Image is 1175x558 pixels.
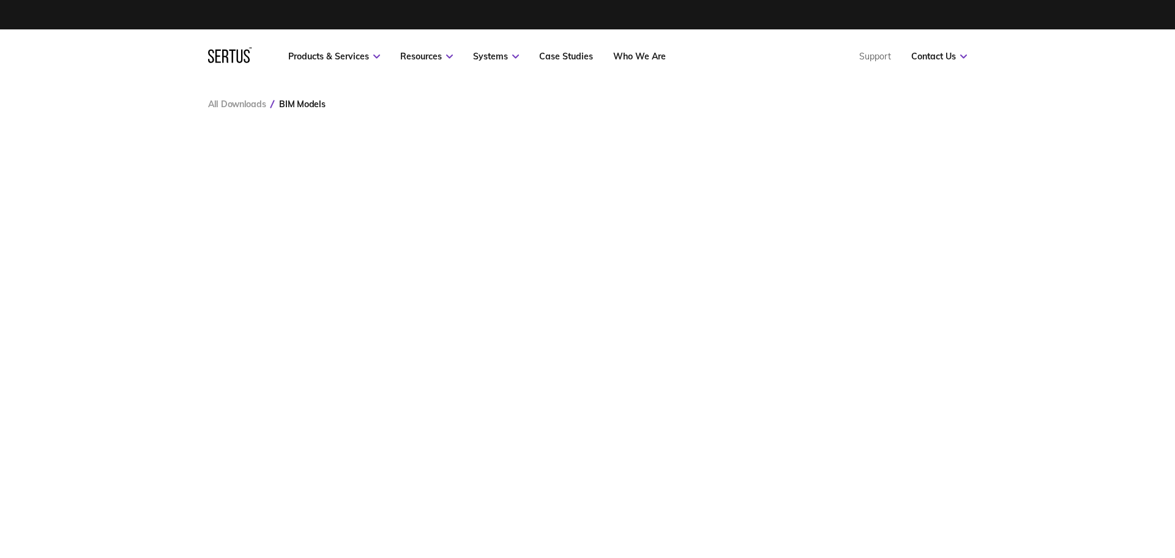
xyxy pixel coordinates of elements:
[400,51,453,62] a: Resources
[473,51,519,62] a: Systems
[859,51,891,62] a: Support
[613,51,666,62] a: Who We Are
[911,51,967,62] a: Contact Us
[208,99,266,110] a: All Downloads
[288,51,380,62] a: Products & Services
[539,51,593,62] a: Case Studies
